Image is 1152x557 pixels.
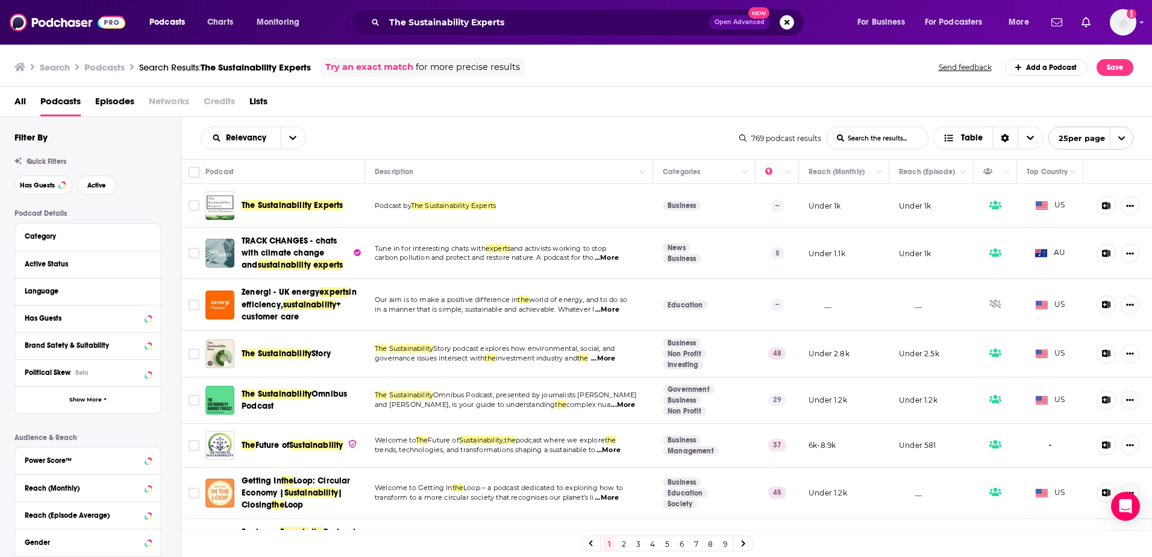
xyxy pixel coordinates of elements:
[280,527,309,537] span: Experts
[25,507,151,522] button: Reach (Episode Average)
[375,201,411,210] span: Podcast by
[1048,127,1133,149] button: open menu
[809,440,836,450] p: 6k-8.9k
[242,348,255,359] span: The
[663,201,701,210] a: Business
[25,456,141,465] div: Power Score™
[375,253,593,262] span: carbon pollution and protect and restore nature. A podcast for tho
[1121,483,1139,503] button: Show More Button
[1005,59,1088,76] a: Add a Podcast
[40,92,81,116] span: Podcasts
[1127,9,1136,19] svg: Add a profile image
[249,92,268,116] a: Lists
[1110,9,1136,36] button: Show profile menu
[242,440,255,450] span: The
[899,248,931,259] p: Under 1k
[1036,394,1065,406] span: US
[771,247,784,259] p: 8
[25,260,143,268] div: Active Status
[311,527,324,537] span: the
[433,344,615,353] span: Story podcast explores how environmental, social, and
[311,348,331,359] span: Story
[284,500,304,510] span: Loop
[663,435,701,445] a: Business
[872,165,886,180] button: Column Actions
[1111,492,1140,521] div: Open Intercom Messenger
[1000,13,1044,32] button: open menu
[258,389,311,399] span: Sustainability
[205,431,234,460] img: The Future of Sustainability
[849,13,920,32] button: open menu
[255,440,290,450] span: Future of
[189,248,199,259] span: Toggle select row
[27,157,66,166] span: Quick Filters
[348,439,357,449] img: verified Badge
[205,191,234,220] a: The Sustainability Experts
[596,445,621,455] span: ...More
[504,436,516,444] span: the
[1036,200,1065,212] span: US
[242,476,281,486] span: Getting In
[768,394,786,406] p: 29
[595,305,619,315] span: ...More
[242,389,255,399] span: The
[618,537,630,551] a: 2
[899,440,936,450] p: Under 581
[595,493,619,503] span: ...More
[242,488,342,510] span: | Closing
[25,511,141,520] div: Reach (Episode Average)
[529,295,627,304] span: world of energy, and to do so
[14,92,26,116] a: All
[258,348,311,359] span: Sustainability
[917,13,1000,32] button: open menu
[95,92,134,116] a: Episodes
[1121,344,1139,363] button: Show More Button
[272,500,284,510] span: the
[663,406,706,416] a: Non Profit
[510,244,606,253] span: and activists working to stop
[925,14,983,31] span: For Podcasters
[258,260,311,270] span: sustainability
[242,235,361,271] a: TRACK CHANGES - chats with climate change andsustainabilityexperts
[899,395,938,405] p: Under 1.2k
[25,228,151,244] button: Category
[189,348,199,359] span: Toggle select row
[242,348,331,360] a: TheSustainabilityStory
[14,175,72,195] button: Has Guests
[663,360,703,370] a: Investing
[283,300,336,310] span: sustainability
[809,300,831,310] p: __
[433,391,637,399] span: Omnibus Podcast, presented by journalists [PERSON_NAME]
[375,493,594,502] span: transform to a more circular society that recognises our planet’s li
[205,339,234,368] img: The Sustainability Story
[899,488,922,498] p: __
[636,165,650,180] button: Column Actions
[611,400,635,410] span: ...More
[375,436,416,444] span: Welcome to
[242,389,347,411] span: Omnibus Podcast
[768,486,786,499] p: 45
[857,14,905,31] span: For Business
[20,182,55,189] span: Has Guests
[14,209,161,218] p: Podcast Details
[463,483,623,492] span: Loop – a podcast dedicated to exploring how to
[389,391,433,399] span: Sustainability
[201,127,306,149] h2: Choose List sort
[1000,165,1014,180] button: Column Actions
[809,488,847,498] p: Under 1.2k
[809,348,850,359] p: Under 2.8k
[1036,348,1065,360] span: US
[242,287,319,297] span: Zenergi - UK energy
[25,232,143,241] div: Category
[577,354,589,362] span: the
[765,165,782,179] div: Power Score
[25,310,151,326] button: Has Guests
[25,368,70,377] span: Political Skew
[1047,12,1067,33] a: Show notifications dropdown
[205,291,234,319] img: Zenergi - UK energy experts in efficiency, sustainability + customer care
[84,61,125,73] h3: Podcasts
[781,165,796,180] button: Column Actions
[899,201,931,211] p: Under 1k
[933,127,1044,149] h2: Choose View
